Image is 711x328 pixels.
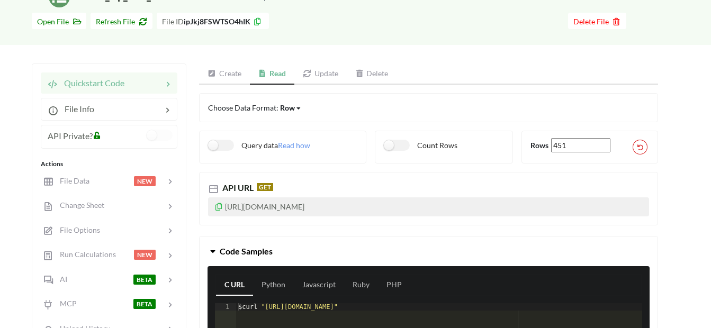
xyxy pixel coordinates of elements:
[347,63,397,85] a: Delete
[133,299,156,309] span: BETA
[32,13,86,29] button: Open File
[200,236,658,266] button: Code Samples
[199,63,250,85] a: Create
[96,17,147,26] span: Refresh File
[220,246,273,256] span: Code Samples
[253,275,294,296] a: Python
[58,104,94,114] span: File Info
[278,141,310,150] span: Read how
[530,141,548,150] b: Rows
[257,183,273,191] span: GET
[208,103,302,112] span: Choose Data Format:
[280,102,295,113] div: Row
[53,275,67,284] span: AI
[162,17,184,26] span: File ID
[41,159,177,169] div: Actions
[568,13,626,29] button: Delete File
[53,225,100,234] span: File Options
[53,250,116,259] span: Run Calculations
[58,78,124,88] span: Quickstart Code
[37,17,81,26] span: Open File
[220,183,254,193] span: API URL
[134,250,156,260] span: NEW
[378,275,410,296] a: PHP
[53,201,104,209] span: Change Sheet
[344,275,378,296] a: Ruby
[384,140,457,151] label: Count Rows
[184,17,250,26] b: ipJkj8FSWTSO4hIK
[53,299,77,308] span: MCP
[208,197,649,216] p: [URL][DOMAIN_NAME]
[294,275,344,296] a: Javascript
[91,13,152,29] button: Refresh File
[573,17,621,26] span: Delete File
[48,131,93,141] span: API Private?
[215,303,236,311] div: 1
[216,275,253,296] a: C URL
[250,63,295,85] a: Read
[133,275,156,285] span: BETA
[53,176,89,185] span: File Data
[134,176,156,186] span: NEW
[294,63,347,85] a: Update
[208,140,278,151] label: Query data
